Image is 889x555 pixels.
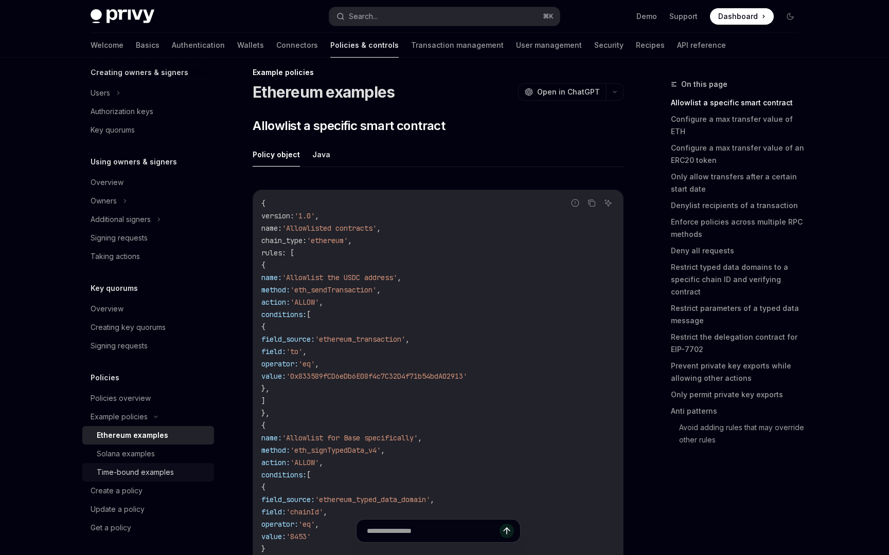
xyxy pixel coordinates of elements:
div: Search... [349,10,378,23]
span: , [348,236,352,245]
span: method: [261,446,290,455]
div: Authorization keys [91,105,153,118]
span: action: [261,298,290,307]
a: Configure a max transfer value of an ERC20 token [671,140,807,169]
span: conditions: [261,310,307,319]
span: 'ALLOW' [290,298,319,307]
button: Search...⌘K [329,7,560,26]
a: Restrict typed data domains to a specific chain ID and verifying contract [671,259,807,300]
span: Allowlist a specific smart contract [253,118,445,134]
div: Overview [91,303,123,315]
span: field_source: [261,495,315,504]
button: Open in ChatGPT [518,83,606,101]
span: 'ethereum_transaction' [315,335,405,344]
a: Authorization keys [82,102,214,121]
a: Only allow transfers after a certain start date [671,169,807,197]
span: ] [261,396,265,405]
span: [ [307,310,311,319]
a: Security [594,33,624,58]
a: Policies overview [82,389,214,408]
span: 'ALLOW' [290,458,319,467]
button: Policy object [253,142,300,166]
span: Dashboard [718,11,758,22]
span: }, [261,409,270,418]
div: Creating key quorums [91,321,166,334]
div: Users [91,87,110,99]
h1: Ethereum examples [253,83,395,101]
a: Restrict parameters of a typed data message [671,300,807,329]
a: Key quorums [82,121,214,139]
span: [ [307,470,311,479]
span: method: [261,285,290,294]
button: Toggle dark mode [782,8,798,25]
a: Anti patterns [671,403,807,419]
div: Overview [91,176,123,189]
div: Taking actions [91,250,140,263]
span: { [261,322,265,331]
a: Authentication [172,33,225,58]
button: Send message [500,524,514,538]
a: Recipes [636,33,665,58]
span: '1.0' [294,211,315,220]
div: Signing requests [91,232,148,244]
a: User management [516,33,582,58]
span: 'Allowlisted contracts' [282,224,377,233]
a: Denylist recipients of a transaction [671,197,807,214]
a: Wallets [237,33,264,58]
div: Time-bound examples [97,466,174,478]
span: { [261,199,265,208]
span: , [377,285,381,294]
a: Dashboard [710,8,774,25]
span: , [405,335,410,344]
span: , [381,446,385,455]
h5: Using owners & signers [91,156,177,168]
a: Restrict the delegation contract for EIP-7702 [671,329,807,358]
span: value: [261,372,286,381]
span: 'ethereum' [307,236,348,245]
span: name: [261,433,282,442]
button: Ask AI [601,196,615,210]
span: : [ [282,248,294,257]
span: , [319,298,323,307]
div: Ethereum examples [97,429,168,441]
a: Ethereum examples [82,426,214,445]
a: Connectors [276,33,318,58]
span: field: [261,507,286,516]
a: Deny all requests [671,243,807,259]
span: version [261,211,290,220]
a: Basics [136,33,159,58]
div: Additional signers [91,213,151,226]
span: field_source: [261,335,315,344]
a: Overview [82,173,214,192]
a: Signing requests [82,229,214,247]
div: Key quorums [91,124,135,136]
h5: Key quorums [91,282,138,294]
div: Policies overview [91,392,151,404]
span: 'Allowlist the USDC address' [282,273,397,282]
span: rules [261,248,282,257]
a: Signing requests [82,337,214,355]
span: : [278,224,282,233]
a: Get a policy [82,519,214,537]
a: Avoid adding rules that may override other rules [679,419,807,448]
span: chain_type [261,236,303,245]
span: Open in ChatGPT [537,87,600,97]
div: Example policies [253,67,624,78]
span: '0x833589fCD6eDb6E08f4c7C32D4f71b54bdA02913' [286,372,467,381]
span: , [315,359,319,368]
span: , [430,495,434,504]
span: 'ethereum_typed_data_domain' [315,495,430,504]
a: Creating key quorums [82,318,214,337]
a: API reference [677,33,726,58]
a: Demo [636,11,657,22]
span: On this page [681,78,727,90]
span: 'eth_signTypedData_v4' [290,446,381,455]
a: Taking actions [82,247,214,266]
div: Owners [91,195,117,207]
span: , [323,507,327,516]
div: Update a policy [91,503,145,515]
span: : [290,211,294,220]
div: Signing requests [91,340,148,352]
a: Prevent private key exports while allowing other actions [671,358,807,386]
a: Support [669,11,698,22]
